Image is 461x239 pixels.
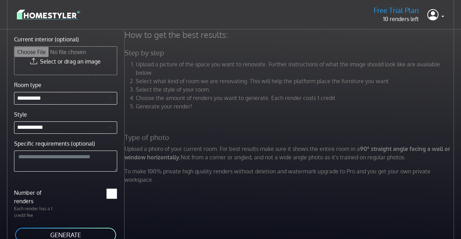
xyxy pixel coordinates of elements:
img: logo-3de290ba35641baa71223ecac5eacb59cb85b4c7fdf211dc9aaecaaee71ea2f8.svg [17,8,80,21]
h5: Step by step [120,48,460,57]
li: Select the style of your room. [136,85,456,94]
h5: Type of photo [120,133,460,142]
label: Style [14,110,27,119]
li: Select what kind of room we are renovating. This will help the platform place the furniture you w... [136,77,456,85]
li: Generate your render! [136,102,456,111]
p: To make 100% private high quality renders without deletion and watermark upgrade to Pro and you g... [120,167,460,184]
p: Upload a photo of your current room. For best results make sure it shows the entire room in a Not... [120,145,460,161]
li: Upload a picture of the space you want to renovate. Further instructions of what the image should... [136,60,456,77]
h5: Free Trial Plan [374,6,419,15]
p: 10 renders left [374,15,419,23]
h4: How to get the best results: [120,29,460,40]
label: Number of renders [10,188,66,205]
li: Choose the amount of renders you want to generate. Each render costs 1 credit. [136,94,456,102]
label: Current interior (optional) [14,35,79,44]
strong: 90° straight angle facing a wall or window horizontally. [125,145,450,161]
p: Each render has a 1 credit fee [10,205,66,219]
label: Room type [14,81,41,89]
label: Specific requirements (optional) [14,139,95,148]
